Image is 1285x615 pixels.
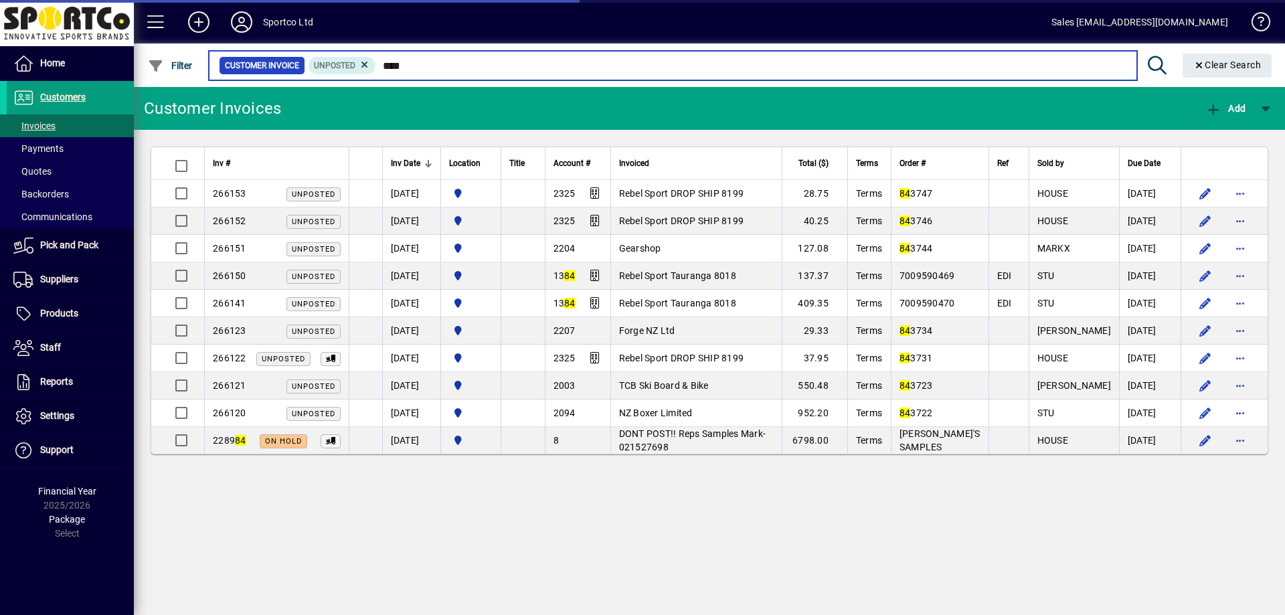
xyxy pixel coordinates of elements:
[449,213,493,228] span: Sportco Ltd Warehouse
[1119,345,1181,372] td: [DATE]
[798,156,829,171] span: Total ($)
[449,156,481,171] span: Location
[213,188,246,199] span: 266153
[899,353,911,363] em: 84
[40,376,73,387] span: Reports
[1119,180,1181,207] td: [DATE]
[40,274,78,284] span: Suppliers
[1195,265,1216,286] button: Edit
[899,215,933,226] span: 3746
[449,156,493,171] div: Location
[856,435,882,446] span: Terms
[899,270,955,281] span: 7009590469
[899,325,933,336] span: 3734
[449,378,493,393] span: Sportco Ltd Warehouse
[782,290,847,317] td: 409.35
[1119,262,1181,290] td: [DATE]
[1229,183,1251,204] button: More options
[619,243,661,254] span: Gearshop
[1195,347,1216,369] button: Edit
[782,262,847,290] td: 137.37
[13,143,64,154] span: Payments
[449,351,493,365] span: Sportco Ltd Warehouse
[899,215,911,226] em: 84
[997,156,1009,171] span: Ref
[619,380,709,391] span: TCB Ski Board & Bike
[782,345,847,372] td: 37.95
[782,207,847,235] td: 40.25
[391,156,432,171] div: Inv Date
[1193,60,1262,70] span: Clear Search
[449,323,493,338] span: Sportco Ltd Warehouse
[213,156,341,171] div: Inv #
[553,156,590,171] span: Account #
[1037,435,1068,446] span: HOUSE
[1195,430,1216,451] button: Edit
[7,331,134,365] a: Staff
[449,186,493,201] span: Sportco Ltd Warehouse
[213,156,230,171] span: Inv #
[1241,3,1268,46] a: Knowledge Base
[553,325,576,336] span: 2207
[265,437,302,446] span: On hold
[997,270,1012,281] span: EDI
[899,380,911,391] em: 84
[899,298,955,309] span: 7009590470
[553,188,576,199] span: 2325
[382,317,440,345] td: [DATE]
[1195,210,1216,232] button: Edit
[7,229,134,262] a: Pick and Pack
[1229,402,1251,424] button: More options
[13,166,52,177] span: Quotes
[619,156,649,171] span: Invoiced
[40,410,74,421] span: Settings
[553,380,576,391] span: 2003
[7,263,134,296] a: Suppliers
[40,342,61,353] span: Staff
[509,156,525,171] span: Title
[382,427,440,454] td: [DATE]
[782,400,847,427] td: 952.20
[899,353,933,363] span: 3731
[997,298,1012,309] span: EDI
[899,188,911,199] em: 84
[790,156,841,171] div: Total ($)
[899,243,911,254] em: 84
[856,243,882,254] span: Terms
[1128,156,1173,171] div: Due Date
[1119,317,1181,345] td: [DATE]
[449,241,493,256] span: Sportco Ltd Warehouse
[13,189,69,199] span: Backorders
[856,188,882,199] span: Terms
[782,235,847,262] td: 127.08
[899,156,980,171] div: Order #
[553,353,576,363] span: 2325
[553,156,602,171] div: Account #
[213,243,246,254] span: 266151
[1229,320,1251,341] button: More options
[1205,103,1246,114] span: Add
[997,156,1021,171] div: Ref
[382,235,440,262] td: [DATE]
[619,215,744,226] span: Rebel Sport DROP SHIP 8199
[292,327,335,336] span: Unposted
[509,156,537,171] div: Title
[292,245,335,254] span: Unposted
[1051,11,1228,33] div: Sales [EMAIL_ADDRESS][DOMAIN_NAME]
[1037,156,1064,171] span: Sold by
[382,180,440,207] td: [DATE]
[1195,292,1216,314] button: Edit
[782,427,847,454] td: 6798.00
[382,262,440,290] td: [DATE]
[213,298,246,309] span: 266141
[38,486,96,497] span: Financial Year
[619,188,744,199] span: Rebel Sport DROP SHIP 8199
[213,408,246,418] span: 266120
[1119,427,1181,454] td: [DATE]
[263,11,313,33] div: Sportco Ltd
[7,114,134,137] a: Invoices
[1195,183,1216,204] button: Edit
[1037,215,1068,226] span: HOUSE
[899,408,933,418] span: 3722
[782,317,847,345] td: 29.33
